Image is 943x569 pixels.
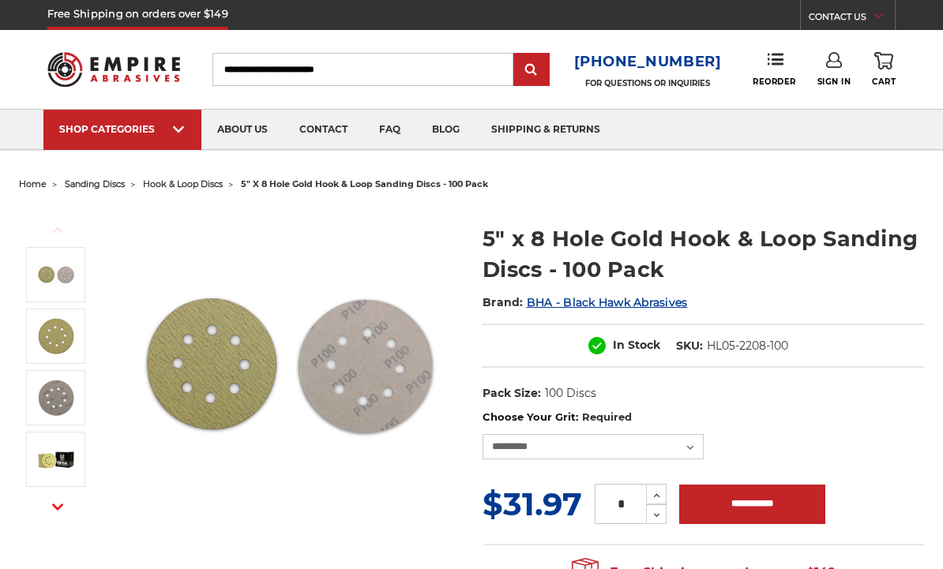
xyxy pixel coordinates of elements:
a: faq [363,110,416,150]
button: Next [39,490,77,524]
a: home [19,178,47,189]
a: shipping & returns [475,110,616,150]
dt: Pack Size: [483,385,541,402]
a: blog [416,110,475,150]
a: contact [284,110,363,150]
button: Previous [39,213,77,247]
dd: HL05-2208-100 [707,338,788,354]
label: Choose Your Grit: [483,410,924,425]
a: [PHONE_NUMBER] [574,51,722,73]
span: In Stock [613,338,660,352]
img: Empire Abrasives [47,43,181,95]
img: velcro backed 8 hole sanding disc [36,378,76,417]
small: Required [582,410,632,423]
h1: 5" x 8 Hole Gold Hook & Loop Sanding Discs - 100 Pack [483,223,924,285]
div: SHOP CATEGORIES [59,123,186,135]
img: 5 inch 8 hole gold velcro disc stack [36,255,76,294]
img: 5 in x 8 hole gold hook and loop sanding disc pack [36,440,76,479]
span: Brand: [483,295,524,309]
span: Sign In [817,77,851,87]
img: 5 inch 8 hole gold velcro disc stack [131,207,447,522]
a: Reorder [753,52,796,86]
a: hook & loop discs [143,178,223,189]
input: Submit [516,54,547,86]
a: sanding discs [65,178,125,189]
span: Reorder [753,77,796,87]
img: 5 inch hook & loop disc 8 VAC Hole [36,316,76,356]
span: 5" x 8 hole gold hook & loop sanding discs - 100 pack [241,178,488,189]
a: Cart [872,52,896,87]
dt: SKU: [676,338,703,354]
span: $31.97 [483,485,582,523]
a: CONTACT US [809,8,895,30]
p: FOR QUESTIONS OR INQUIRIES [574,78,722,88]
a: BHA - Black Hawk Abrasives [527,295,688,309]
dd: 100 Discs [545,385,596,402]
a: about us [201,110,284,150]
span: Cart [872,77,896,87]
